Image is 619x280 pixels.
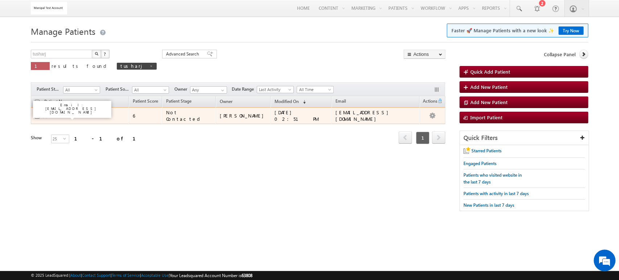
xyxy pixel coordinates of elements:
span: 1 [34,63,46,69]
a: prev [399,132,412,144]
span: Patient Stage [166,98,191,104]
a: Modified On (sorted descending) [271,97,309,107]
a: Patient Name [41,98,74,107]
a: Patient Score [129,97,162,107]
span: All [63,87,98,93]
span: Quick Add Patient [470,69,510,75]
a: About [70,273,81,277]
div: [EMAIL_ADDRESS][DOMAIN_NAME] [335,109,416,122]
span: Actions [420,97,437,107]
div: Not Contacted [166,109,212,122]
span: select [63,137,69,140]
span: Last Activity [257,86,292,93]
span: Patient Source [106,86,132,92]
span: All Time [297,86,331,93]
span: Manage Patients [31,25,95,37]
div: [PERSON_NAME] [220,112,267,119]
div: 6 [133,112,159,119]
span: 1 [416,132,429,144]
a: Terms of Service [112,273,140,277]
span: New Patients in last 7 days [463,202,514,208]
span: Add New Patient [470,99,508,105]
a: Contact Support [82,273,111,277]
span: 25 [51,135,63,143]
input: Type to Search [190,86,227,94]
div: 1 - 1 of 1 [74,134,144,143]
span: © 2025 LeadSquared | | | | | [31,272,252,279]
a: Last Activity [257,86,294,93]
img: Search [95,52,98,55]
span: ? [104,51,107,57]
button: Actions [404,50,445,59]
p: Email: [EMAIL_ADDRESS][DOMAIN_NAME] [36,103,108,114]
span: prev [399,131,412,144]
a: Try Now [558,26,583,35]
span: (sorted descending) [300,99,306,105]
span: Faster 🚀 Manage Patients with a new look ✨ [451,27,583,34]
span: tusharj [120,63,146,69]
div: Show [31,135,45,141]
span: Engaged Patients [463,161,496,166]
span: All [132,87,167,93]
div: Quick Filters [460,131,589,145]
span: Patient Score [133,98,158,104]
button: ? [101,50,110,58]
a: Email [332,97,350,107]
a: Acceptable Use [141,273,169,277]
span: Add New Patient [470,84,508,90]
a: Show All Items [217,87,226,94]
a: Patient Stage [162,97,195,107]
span: Patient Stage [37,86,63,92]
span: Modified On [275,99,299,104]
span: Starred Patients [471,148,502,153]
a: next [432,132,445,144]
span: Your Leadsquared Account Number is [170,273,252,278]
div: [DATE] 02:51 PM [275,109,329,122]
a: All [132,86,169,94]
span: results found [51,63,109,69]
a: All [63,86,100,94]
span: Owner [174,86,190,92]
span: Collapse Panel [544,51,575,58]
span: Date Range [232,86,257,92]
span: Email [335,98,346,104]
span: Owner [220,99,232,104]
span: Advanced Search [166,51,201,57]
span: Patients who visited website in the last 7 days [463,172,522,185]
span: Import Patient [470,114,503,120]
span: next [432,131,445,144]
img: Custom Logo [31,2,67,15]
span: Patients with activity in last 7 days [463,191,529,196]
span: 63808 [242,273,252,278]
a: All Time [297,86,334,93]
